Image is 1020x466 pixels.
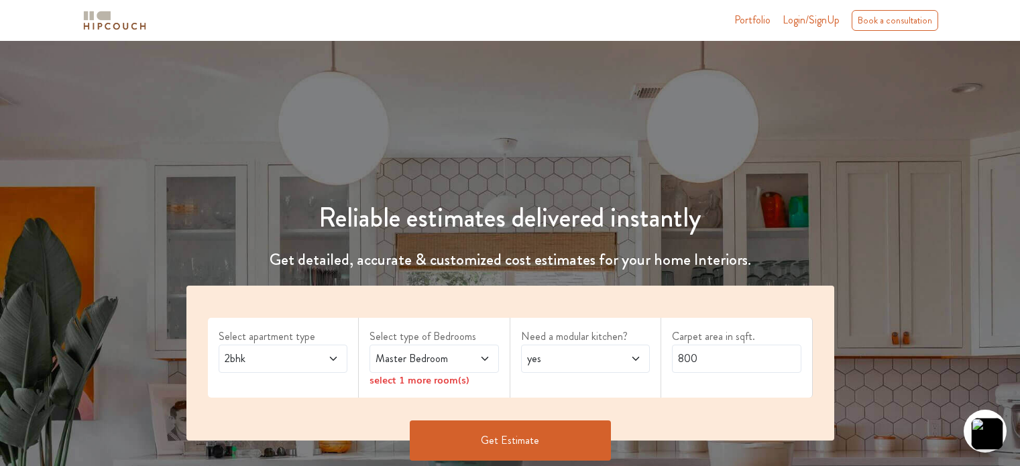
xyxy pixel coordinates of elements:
[410,420,611,461] button: Get Estimate
[521,329,650,345] label: Need a modular kitchen?
[370,329,499,345] label: Select type of Bedrooms
[178,250,842,270] h4: Get detailed, accurate & customized cost estimates for your home Interiors.
[373,351,461,367] span: Master Bedroom
[81,9,148,32] img: logo-horizontal.svg
[672,345,801,373] input: Enter area sqft
[81,5,148,36] span: logo-horizontal.svg
[672,329,801,345] label: Carpet area in sqft.
[734,12,771,28] a: Portfolio
[524,351,612,367] span: yes
[783,12,840,27] span: Login/SignUp
[852,10,938,31] div: Book a consultation
[370,373,499,387] div: select 1 more room(s)
[178,202,842,234] h1: Reliable estimates delivered instantly
[222,351,310,367] span: 2bhk
[219,329,348,345] label: Select apartment type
